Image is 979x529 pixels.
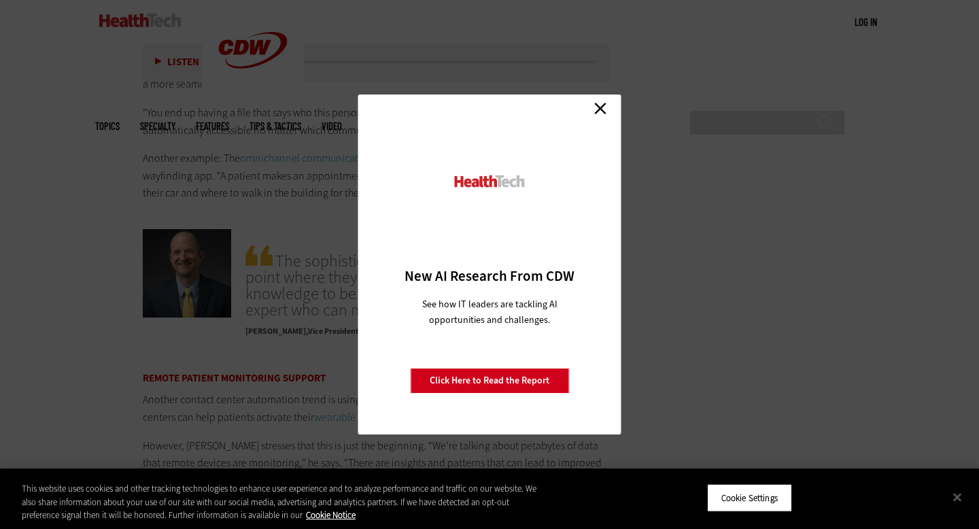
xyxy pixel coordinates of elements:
p: See how IT leaders are tackling AI opportunities and challenges. [406,296,574,328]
img: HealthTech_0.png [453,174,527,188]
button: Cookie Settings [707,483,792,512]
a: More information about your privacy [306,509,356,521]
a: Click Here to Read the Report [410,368,569,394]
a: Close [590,98,611,118]
h3: New AI Research From CDW [382,267,598,286]
div: This website uses cookies and other tracking technologies to enhance user experience and to analy... [22,482,538,522]
button: Close [942,482,972,512]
